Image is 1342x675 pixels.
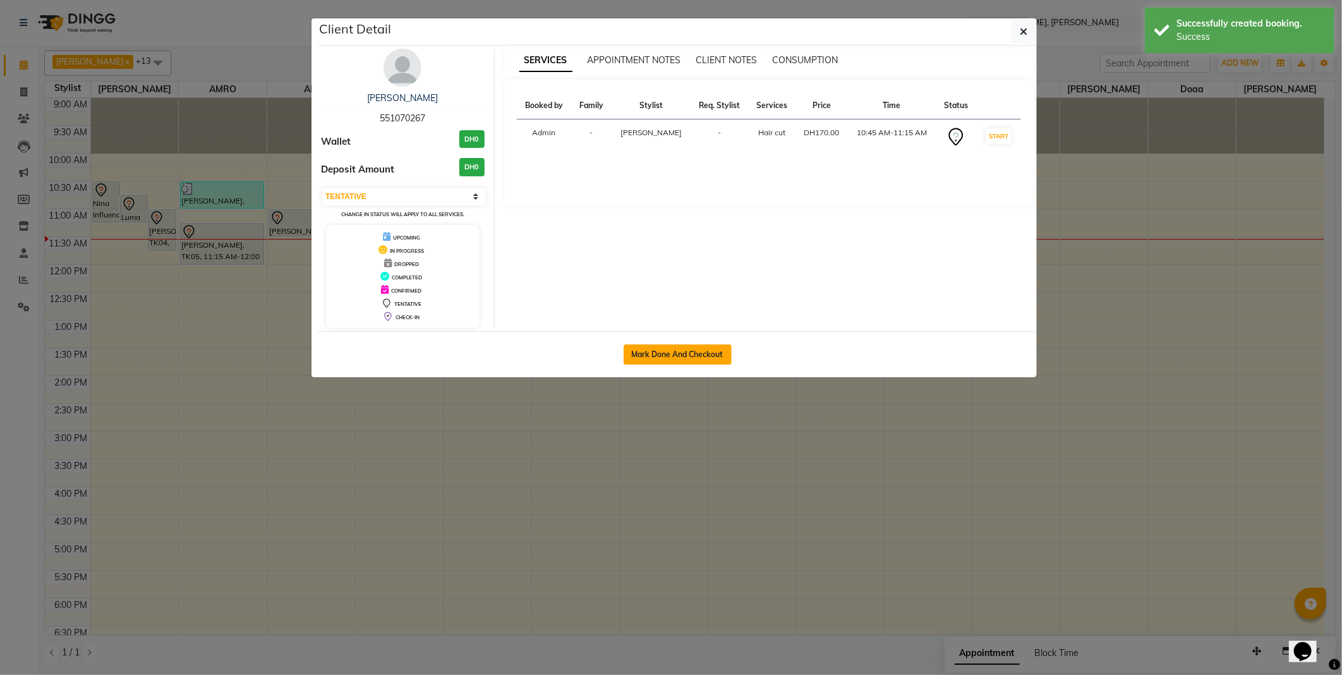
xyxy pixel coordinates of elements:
[936,92,976,119] th: Status
[393,234,420,241] span: UPCOMING
[1289,624,1329,662] iframe: chat widget
[519,49,572,72] span: SERVICES
[848,92,936,119] th: Time
[394,301,421,307] span: TENTATIVE
[773,54,838,66] span: CONSUMPTION
[367,92,438,104] a: [PERSON_NAME]
[384,49,421,87] img: avatar
[588,54,681,66] span: APPOINTMENT NOTES
[459,130,485,149] h3: DH0
[394,261,419,267] span: DROPPED
[341,211,464,217] small: Change in status will apply to all services.
[848,119,936,155] td: 10:45 AM-11:15 AM
[321,162,394,177] span: Deposit Amount
[795,92,847,119] th: Price
[321,135,351,149] span: Wallet
[392,274,422,281] span: COMPLETED
[696,54,758,66] span: CLIENT NOTES
[756,127,788,138] div: Hair cut
[571,119,612,155] td: -
[517,92,572,119] th: Booked by
[624,344,732,365] button: Mark Done And Checkout
[612,92,691,119] th: Stylist
[803,127,840,138] div: DH170.00
[571,92,612,119] th: Family
[1176,30,1325,44] div: Success
[748,92,795,119] th: Services
[1176,17,1325,30] div: Successfully created booking.
[459,158,485,176] h3: DH0
[396,314,420,320] span: CHECK-IN
[691,92,749,119] th: Req. Stylist
[620,128,682,137] span: [PERSON_NAME]
[986,128,1012,144] button: START
[319,20,391,39] h5: Client Detail
[691,119,749,155] td: -
[380,113,425,124] span: 551070267
[391,288,421,294] span: CONFIRMED
[390,248,424,254] span: IN PROGRESS
[517,119,572,155] td: Admin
